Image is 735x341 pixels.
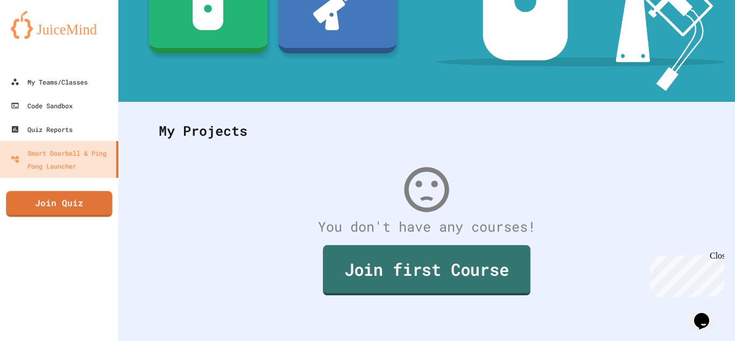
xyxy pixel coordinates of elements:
a: Join first Course [323,245,531,295]
div: Chat with us now!Close [4,4,74,68]
div: Quiz Reports [11,123,73,136]
div: My Teams/Classes [11,75,88,88]
iframe: chat widget [646,251,724,297]
img: logo-orange.svg [11,11,108,39]
iframe: chat widget [690,298,724,330]
a: Join Quiz [6,191,112,217]
div: Code Sandbox [11,99,73,112]
div: Smart Doorbell & Ping Pong Launcher [11,147,112,172]
div: You don't have any courses! [148,217,705,237]
div: My Projects [148,110,705,152]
